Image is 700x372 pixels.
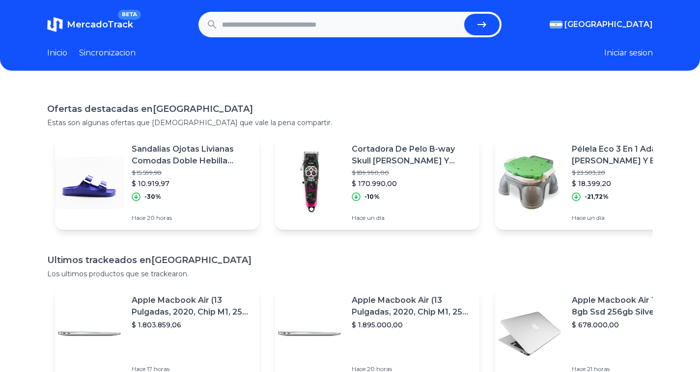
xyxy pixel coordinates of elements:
span: [GEOGRAPHIC_DATA] [564,19,653,30]
p: $ 678.000,00 [572,320,692,330]
a: Sincronizacion [79,47,136,59]
p: Apple Macbook Air (13 Pulgadas, 2020, Chip M1, 256 Gb De Ssd, 8 Gb De Ram) - Plata [132,294,252,318]
h1: Ultimos trackeados en [GEOGRAPHIC_DATA] [47,253,653,267]
p: Apple Macbook Air 13 Core I5 8gb Ssd 256gb Silver [572,294,692,318]
p: Cortadora De Pelo B-way Skull [PERSON_NAME] Y Negro 100v/240v [352,143,472,167]
img: MercadoTrack [47,17,63,32]
p: -10% [364,193,380,201]
p: $ 1.895.000,00 [352,320,472,330]
p: $ 18.399,20 [572,179,692,188]
img: Argentina [550,21,562,28]
img: Featured image [275,148,344,217]
p: Apple Macbook Air (13 Pulgadas, 2020, Chip M1, 256 Gb De Ssd, 8 Gb De Ram) - Plata [352,294,472,318]
p: -30% [144,193,161,201]
p: Hace 20 horas [132,214,252,222]
button: Iniciar sesion [604,47,653,59]
img: Featured image [55,148,124,217]
p: -21,72% [585,193,609,201]
span: MercadoTrack [67,19,133,30]
p: $ 15.599,98 [132,169,252,177]
img: Featured image [495,299,564,368]
p: Sandalias Ojotas Livianas Comodas Doble Hebilla Liquidacion [132,143,252,167]
a: MercadoTrackBETA [47,17,133,32]
img: Featured image [55,299,124,368]
p: $ 10.919,97 [132,179,252,188]
p: Pélela Eco 3 En 1 Adaptador [PERSON_NAME] Y Escalón [572,143,692,167]
button: [GEOGRAPHIC_DATA] [550,19,653,30]
p: $ 23.503,20 [572,169,692,177]
p: Estas son algunas ofertas que [DEMOGRAPHIC_DATA] que vale la pena compartir. [47,118,653,128]
p: Hace un día [572,214,692,222]
img: Featured image [275,299,344,368]
span: BETA [118,10,141,20]
p: $ 189.990,00 [352,169,472,177]
a: Featured imageSandalias Ojotas Livianas Comodas Doble Hebilla Liquidacion$ 15.599,98$ 10.919,97-3... [55,135,259,230]
p: Hace un día [352,214,472,222]
a: Featured imageCortadora De Pelo B-way Skull [PERSON_NAME] Y Negro 100v/240v$ 189.990,00$ 170.990,... [275,135,479,230]
p: $ 170.990,00 [352,179,472,188]
img: Featured image [495,148,564,217]
h1: Ofertas destacadas en [GEOGRAPHIC_DATA] [47,102,653,116]
p: Los ultimos productos que se trackearon. [47,269,653,279]
a: Inicio [47,47,67,59]
p: $ 1.803.859,06 [132,320,252,330]
a: Featured imagePélela Eco 3 En 1 Adaptador [PERSON_NAME] Y Escalón$ 23.503,20$ 18.399,20-21,72%Hac... [495,135,700,230]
